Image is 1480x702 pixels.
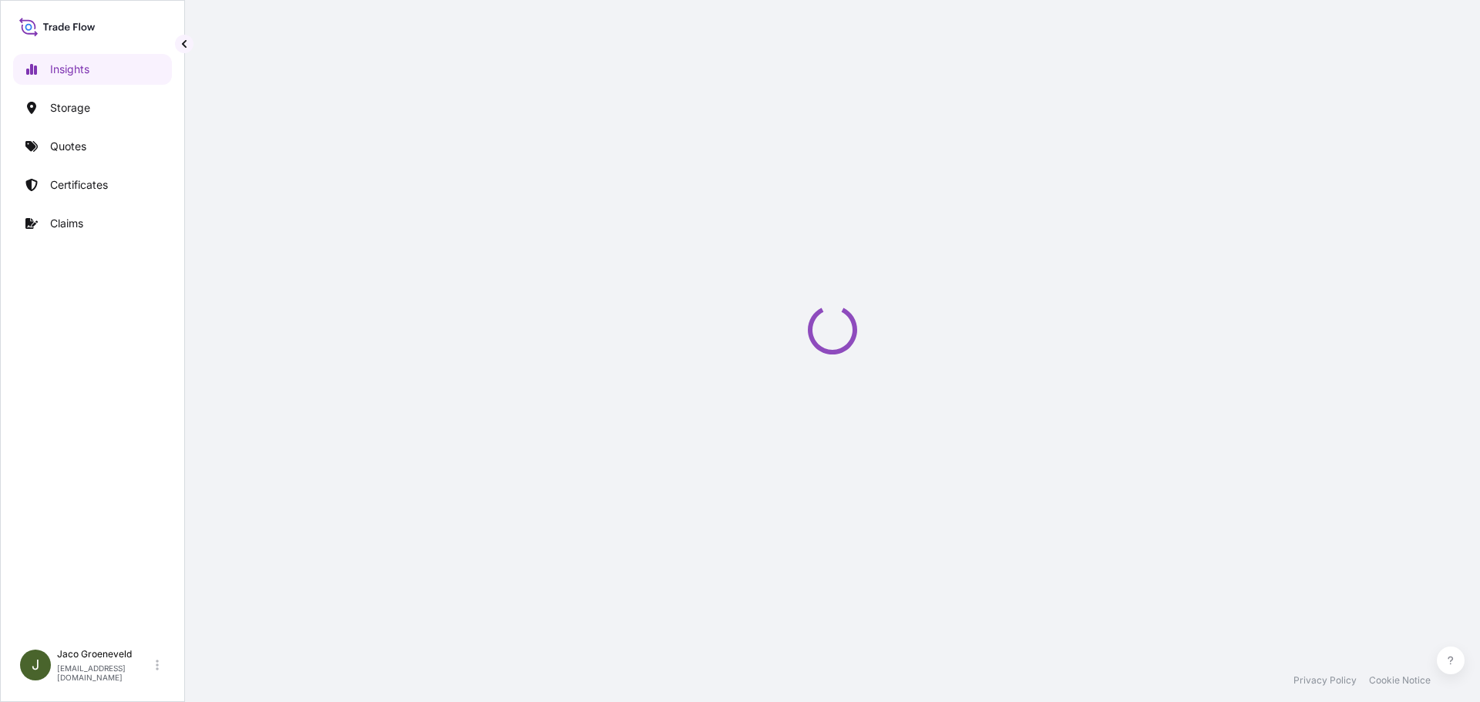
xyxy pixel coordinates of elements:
p: Insights [50,62,89,77]
p: Quotes [50,139,86,154]
a: Claims [13,208,172,239]
p: Jaco Groeneveld [57,648,153,660]
p: Certificates [50,177,108,193]
a: Certificates [13,170,172,200]
p: Storage [50,100,90,116]
a: Cookie Notice [1369,674,1431,687]
a: Storage [13,92,172,123]
a: Insights [13,54,172,85]
a: Quotes [13,131,172,162]
span: J [32,657,39,673]
p: [EMAIL_ADDRESS][DOMAIN_NAME] [57,663,153,682]
a: Privacy Policy [1293,674,1357,687]
p: Claims [50,216,83,231]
